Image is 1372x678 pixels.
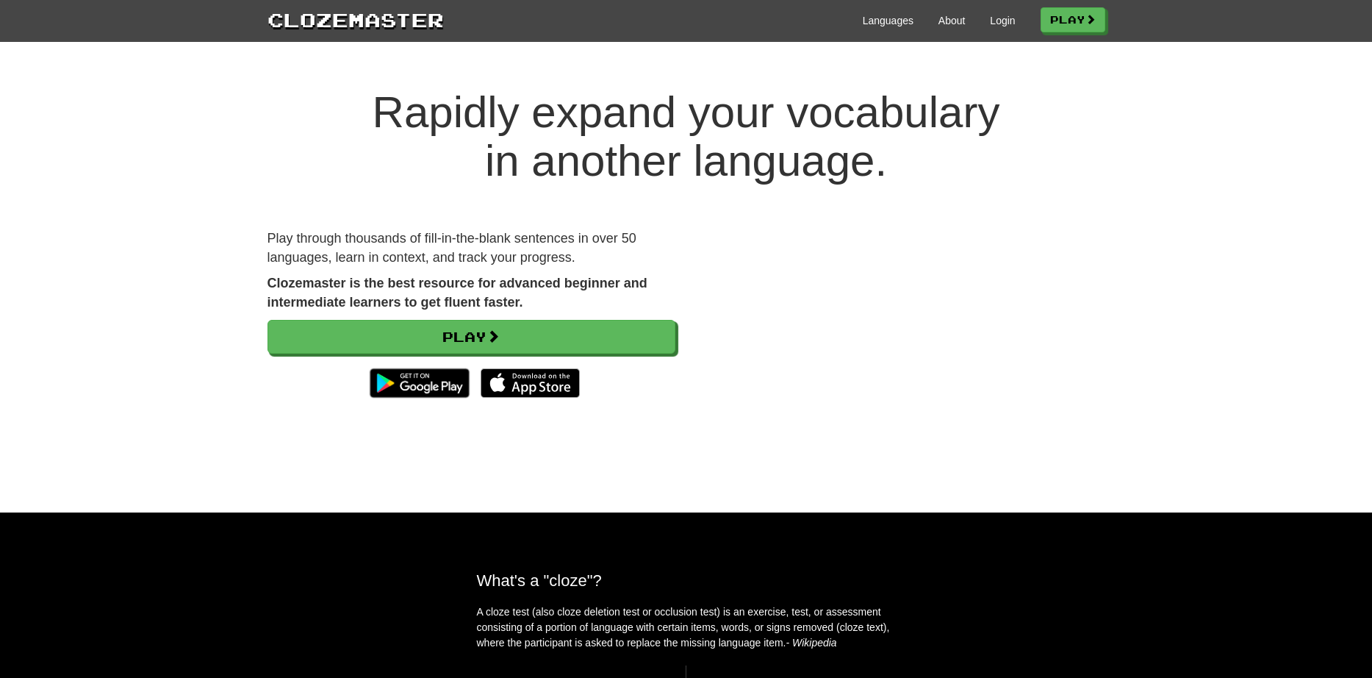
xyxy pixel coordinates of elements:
[786,637,837,649] em: - Wikipedia
[477,571,896,590] h2: What's a "cloze"?
[267,320,675,354] a: Play
[267,6,444,33] a: Clozemaster
[267,229,675,267] p: Play through thousands of fill-in-the-blank sentences in over 50 languages, learn in context, and...
[362,361,476,405] img: Get it on Google Play
[477,604,896,651] p: A cloze test (also cloze deletion test or occlusion test) is an exercise, test, or assessment con...
[1041,7,1105,32] a: Play
[938,13,966,28] a: About
[990,13,1015,28] a: Login
[481,368,580,398] img: Download_on_the_App_Store_Badge_US-UK_135x40-25178aeef6eb6b83b96f5f2d004eda3bffbb37122de64afbaef7...
[267,276,647,310] strong: Clozemaster is the best resource for advanced beginner and intermediate learners to get fluent fa...
[863,13,913,28] a: Languages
